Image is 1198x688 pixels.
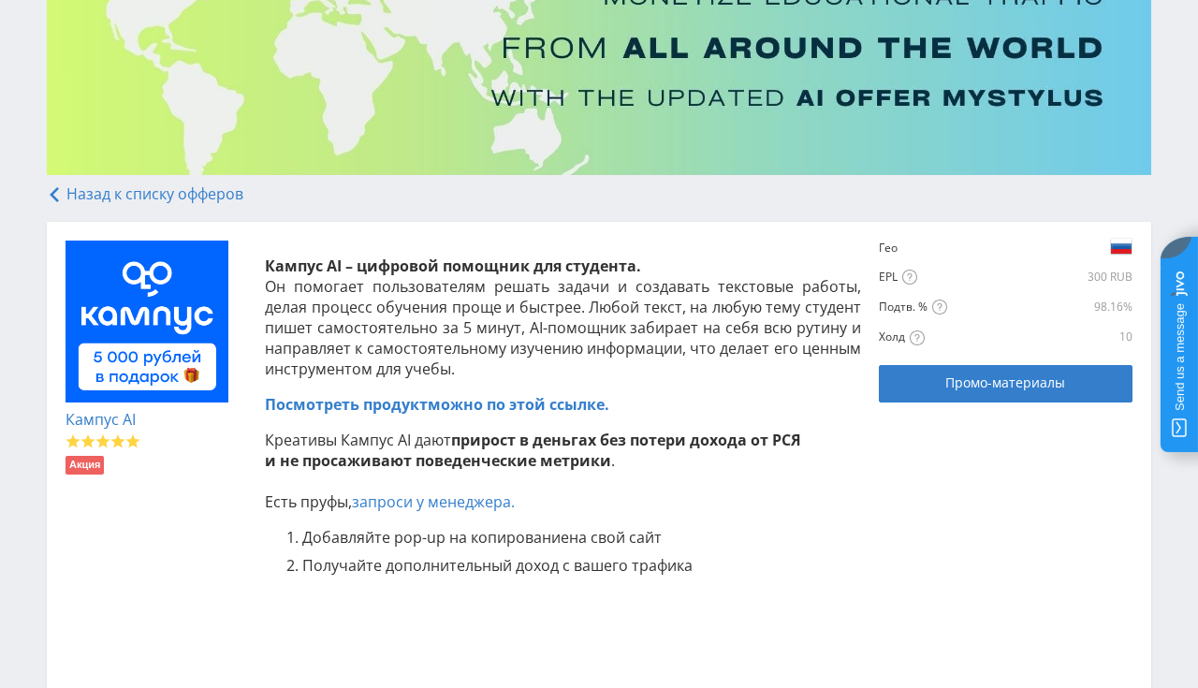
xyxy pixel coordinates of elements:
[265,256,641,276] strong: Кампус AI – цифровой помощник для студента.
[302,527,569,548] span: Добавляйте pop-up на копирование
[879,300,1046,315] div: Подтв. %
[265,394,609,415] a: Посмотреть продуктможно по этой ссылке.
[265,394,428,415] span: Посмотреть продукт
[66,241,228,403] img: 61b0a20f679e4abdf8b58b6a20f298fd.png
[352,491,515,512] a: запроси у менеджера.
[1110,235,1132,257] img: e19fcd9231212a64c934454d68839819.png
[569,527,662,548] span: на свой сайт
[1051,300,1132,315] div: 98.16%
[879,329,1046,345] div: Холд
[1051,329,1132,344] div: 10
[945,375,1065,390] span: Промо-материалы
[47,183,243,204] a: Назад к списку офферов
[943,270,1132,285] div: 300 RUB
[265,256,861,379] p: Он помогает пользователям решать задачи и создавать текстовые работы, делая процесс обучения прощ...
[879,241,939,256] div: Гео
[879,365,1132,403] a: Промо-материалы
[302,555,693,576] span: Получайте дополнительный доход с вашего трафика
[879,270,939,285] div: EPL
[66,409,136,430] a: Кампус AI
[265,430,861,512] p: Креативы Кампус AI дают . Есть пруфы,
[66,456,104,475] li: Акция
[265,430,801,471] strong: прирост в деньгах без потери дохода от РСЯ и не просаживают поведенческие метрики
